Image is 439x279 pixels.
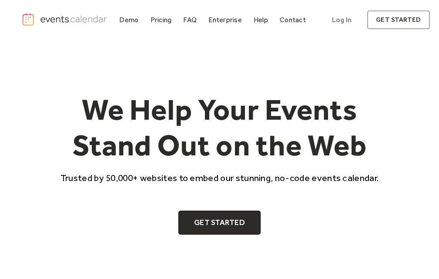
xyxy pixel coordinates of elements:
[116,14,142,26] a: Demo
[147,14,175,26] a: Pricing
[367,10,429,29] a: get started
[178,211,261,235] a: Get Started
[22,13,109,26] a: home
[323,10,360,29] a: Log In
[208,17,241,22] div: Enterprise
[205,14,245,26] a: Enterprise
[119,17,138,22] div: Demo
[53,171,387,184] p: Trusted by 50,000+ websites to embed our stunning, no-code events calendar.
[280,17,306,22] div: Contact
[183,17,197,22] div: FAQ
[254,17,268,22] div: Help
[180,14,200,26] a: FAQ
[151,17,172,22] div: Pricing
[276,14,309,26] a: Contact
[53,92,387,163] h1: We Help Your Events Stand Out on the Web
[250,14,271,26] a: Help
